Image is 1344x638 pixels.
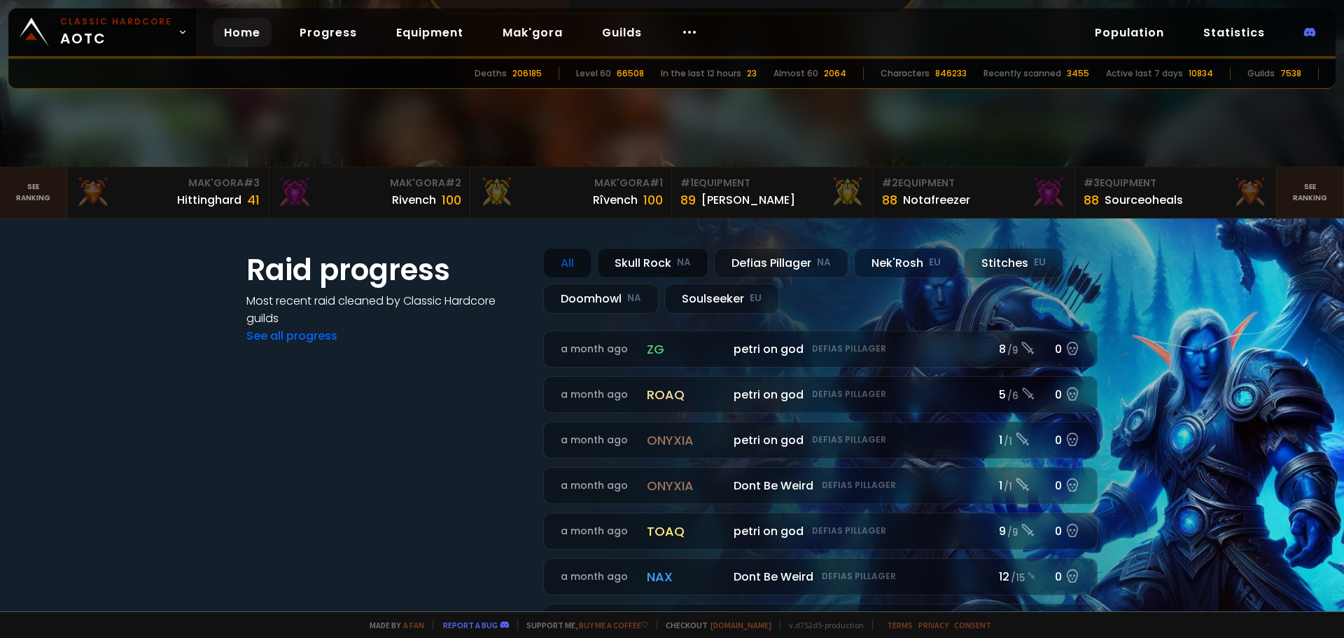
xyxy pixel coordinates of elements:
a: Mak'gora [491,18,574,47]
div: 846233 [935,67,967,80]
a: a month agotoaqpetri on godDefias Pillager9 /90 [543,513,1098,550]
div: 3455 [1067,67,1089,80]
a: Guilds [591,18,653,47]
small: EU [929,256,941,270]
small: Classic Hardcore [60,15,172,28]
div: Defias Pillager [714,248,848,278]
div: Hittinghard [177,191,241,209]
span: # 3 [244,176,260,190]
span: Checkout [657,620,771,630]
a: a month agonaxDont Be WeirdDefias Pillager12 /150 [543,558,1098,595]
a: #1Equipment89[PERSON_NAME] [672,167,874,218]
span: # 1 [680,176,694,190]
a: Terms [887,620,913,630]
div: In the last 12 hours [661,67,741,80]
a: a month agoroaqpetri on godDefias Pillager5 /60 [543,376,1098,413]
a: Mak'Gora#2Rivench100 [269,167,470,218]
div: Deaths [475,67,507,80]
span: # 2 [882,176,898,190]
span: # 1 [650,176,663,190]
small: NA [817,256,831,270]
div: Stitches [964,248,1063,278]
h1: Raid progress [246,248,526,292]
div: 66508 [617,67,644,80]
div: 100 [643,190,663,209]
a: #2Equipment88Notafreezer [874,167,1075,218]
div: Equipment [882,176,1066,190]
a: Mak'Gora#1Rîvench100 [470,167,672,218]
div: 7538 [1280,67,1301,80]
div: 88 [882,190,897,209]
div: Recently scanned [983,67,1061,80]
div: 88 [1084,190,1099,209]
div: Level 60 [576,67,611,80]
div: Mak'Gora [76,176,260,190]
div: Mak'Gora [277,176,461,190]
div: Skull Rock [597,248,708,278]
a: Classic HardcoreAOTC [8,8,196,56]
div: Doomhowl [543,284,659,314]
a: Equipment [385,18,475,47]
div: Equipment [680,176,864,190]
a: Seeranking [1277,167,1344,218]
a: [DOMAIN_NAME] [710,620,771,630]
div: Equipment [1084,176,1268,190]
div: 23 [747,67,757,80]
a: a fan [403,620,424,630]
div: 89 [680,190,696,209]
a: Population [1084,18,1175,47]
div: Active last 7 days [1106,67,1183,80]
div: 206185 [512,67,542,80]
h4: Most recent raid cleaned by Classic Hardcore guilds [246,292,526,327]
a: #3Equipment88Sourceoheals [1075,167,1277,218]
span: Made by [361,620,424,630]
a: Privacy [918,620,948,630]
div: 100 [442,190,461,209]
div: Mak'Gora [479,176,663,190]
div: All [543,248,591,278]
a: a month agoonyxiaDont Be WeirdDefias Pillager1 /10 [543,467,1098,504]
a: See all progress [246,328,337,344]
div: 10834 [1189,67,1213,80]
div: Guilds [1247,67,1275,80]
div: Characters [881,67,930,80]
small: NA [627,291,641,305]
small: EU [750,291,762,305]
span: # 2 [445,176,461,190]
div: Almost 60 [773,67,818,80]
div: Rivench [392,191,436,209]
span: # 3 [1084,176,1100,190]
a: Buy me a coffee [579,620,648,630]
a: Statistics [1192,18,1276,47]
a: Report a bug [443,620,498,630]
span: v. d752d5 - production [780,620,864,630]
small: EU [1034,256,1046,270]
a: Home [213,18,272,47]
span: AOTC [60,15,172,49]
div: 41 [247,190,260,209]
div: Rîvench [593,191,638,209]
a: Mak'Gora#3Hittinghard41 [67,167,269,218]
span: Support me, [517,620,648,630]
a: Progress [288,18,368,47]
div: Sourceoheals [1105,191,1183,209]
a: Consent [954,620,991,630]
div: Nek'Rosh [854,248,958,278]
div: 2064 [824,67,846,80]
small: NA [677,256,691,270]
div: Soulseeker [664,284,779,314]
div: Notafreezer [903,191,970,209]
a: a month agozgpetri on godDefias Pillager8 /90 [543,331,1098,368]
a: a month agoonyxiapetri on godDefias Pillager1 /10 [543,422,1098,459]
div: [PERSON_NAME] [701,191,795,209]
